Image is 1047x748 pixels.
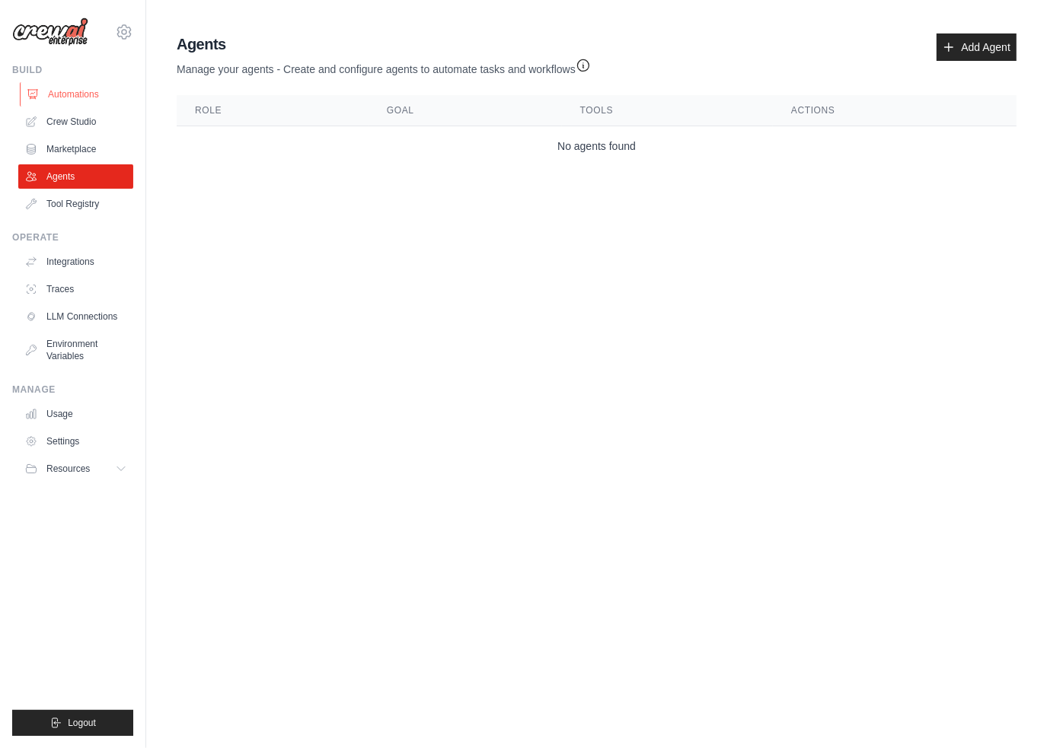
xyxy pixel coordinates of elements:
[18,137,133,161] a: Marketplace
[177,126,1017,167] td: No agents found
[12,710,133,736] button: Logout
[773,95,1017,126] th: Actions
[18,457,133,481] button: Resources
[12,18,88,46] img: Logo
[18,402,133,426] a: Usage
[46,463,90,475] span: Resources
[18,304,133,329] a: LLM Connections
[18,332,133,368] a: Environment Variables
[18,164,133,189] a: Agents
[18,250,133,274] a: Integrations
[177,95,369,126] th: Role
[177,55,591,77] p: Manage your agents - Create and configure agents to automate tasks and workflows
[937,33,1017,61] a: Add Agent
[68,717,96,729] span: Logout
[18,429,133,454] a: Settings
[12,64,133,76] div: Build
[12,384,133,396] div: Manage
[12,231,133,243] div: Operate
[369,95,562,126] th: Goal
[18,192,133,216] a: Tool Registry
[177,33,591,55] h2: Agents
[18,110,133,134] a: Crew Studio
[18,277,133,301] a: Traces
[562,95,773,126] th: Tools
[20,82,135,107] a: Automations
